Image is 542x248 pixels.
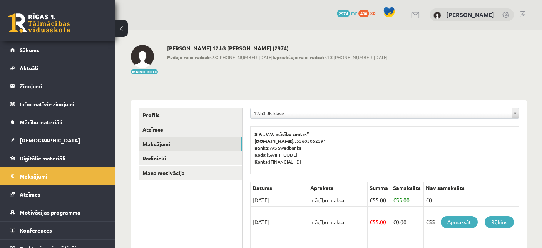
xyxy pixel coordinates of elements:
span: € [370,218,373,225]
span: Konferences [20,227,52,234]
span: Atzīmes [20,191,40,198]
th: Summa [368,182,391,194]
a: [DEMOGRAPHIC_DATA] [10,131,106,149]
span: xp [370,10,375,16]
span: Sākums [20,46,39,53]
a: Mana motivācija [139,166,242,180]
span: € [393,218,396,225]
a: Profils [139,108,242,122]
a: Mācību materiāli [10,113,106,131]
td: [DATE] [251,194,308,207]
a: Apmaksāt [441,216,478,228]
b: Kods: [254,152,267,158]
b: Iepriekšējo reizi redzēts [273,54,327,60]
span: € [393,197,396,203]
span: mP [351,10,357,16]
th: Apraksts [308,182,368,194]
a: Motivācijas programma [10,203,106,221]
a: Atzīmes [10,185,106,203]
b: [DOMAIN_NAME].: [254,138,296,144]
span: 400 [358,10,369,17]
td: 55.00 [391,194,423,207]
a: Radinieki [139,151,242,165]
b: Konts: [254,159,269,165]
img: Milana Požarņikova [131,45,154,68]
span: 12.b3 JK klase [254,108,509,118]
legend: Informatīvie ziņojumi [20,95,106,113]
img: Milana Požarņikova [433,12,441,19]
span: 2974 [337,10,350,17]
legend: Ziņojumi [20,77,106,95]
a: Ziņojumi [10,77,106,95]
a: Aktuāli [10,59,106,77]
th: Datums [251,182,308,194]
a: Maksājumi [10,167,106,185]
a: Rēķins [485,216,514,228]
td: mācību maksa [308,207,368,238]
td: 0.00 [391,207,423,238]
td: 55.00 [368,194,391,207]
th: Nav samaksāts [424,182,519,194]
b: SIA „V.V. mācību centrs” [254,131,309,137]
a: Konferences [10,222,106,239]
span: Motivācijas programma [20,209,80,216]
a: Atzīmes [139,122,242,137]
legend: Maksājumi [20,167,106,185]
a: Maksājumi [139,137,242,151]
span: € [370,197,373,203]
span: Aktuāli [20,64,38,71]
a: Rīgas 1. Tālmācības vidusskola [8,13,70,33]
td: mācību maksa [308,194,368,207]
span: Mācību materiāli [20,119,62,126]
button: Mainīt bildi [131,69,158,74]
a: 12.b3 JK klase [251,108,519,118]
a: Digitālie materiāli [10,149,106,167]
a: Sākums [10,41,106,59]
span: Digitālie materiāli [20,155,65,162]
a: 400 xp [358,10,379,16]
h2: [PERSON_NAME] 12.b3 [PERSON_NAME] (2974) [167,45,388,51]
a: [PERSON_NAME] [446,11,494,18]
td: [DATE] [251,207,308,238]
a: 2974 mP [337,10,357,16]
th: Samaksāts [391,182,423,194]
span: [DEMOGRAPHIC_DATA] [20,137,80,144]
b: Banka: [254,145,270,151]
p: 53603062391 A/S Swedbanka [SWIFT_CODE] [FINANCIAL_ID] [254,131,515,165]
a: Informatīvie ziņojumi [10,95,106,113]
b: Pēdējo reizi redzēts [167,54,212,60]
td: 55.00 [368,207,391,238]
span: 23:[PHONE_NUMBER][DATE] 10:[PHONE_NUMBER][DATE] [167,54,388,61]
td: €55 [424,207,519,238]
td: €0 [424,194,519,207]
